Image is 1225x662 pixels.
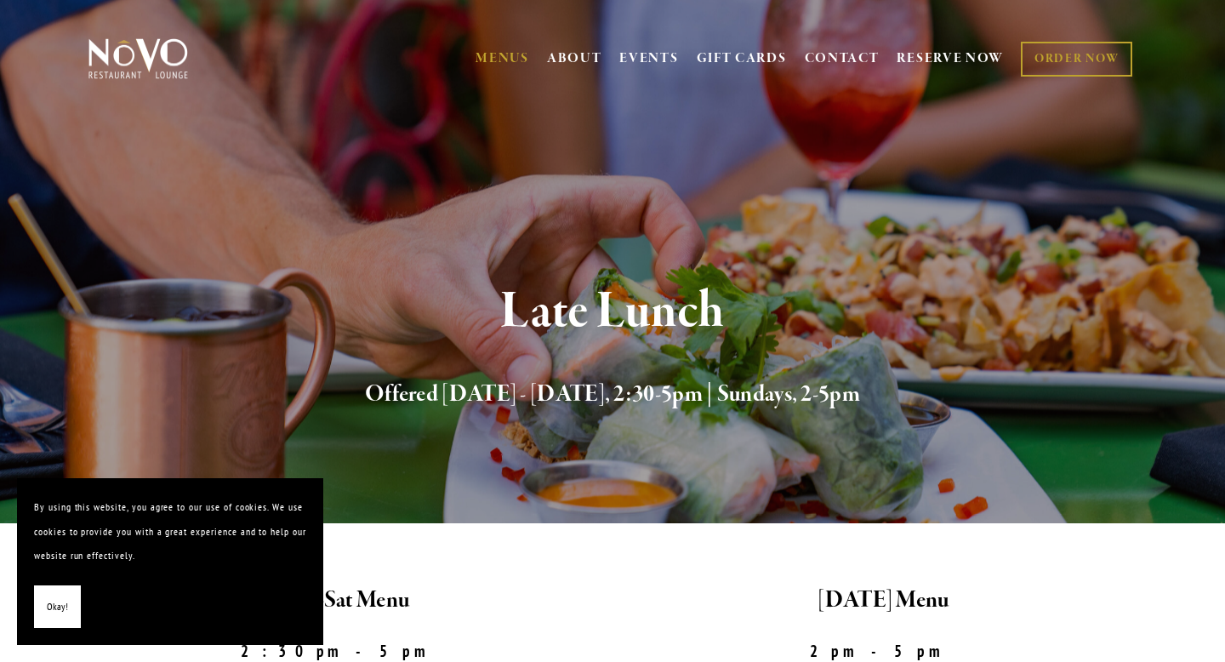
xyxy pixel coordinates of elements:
[476,50,529,67] a: MENUS
[810,641,958,661] strong: 2pm-5pm
[897,43,1004,75] a: RESERVE NOW
[697,43,787,75] a: GIFT CARDS
[241,641,443,661] strong: 2:30pm-5pm
[627,583,1140,619] h2: [DATE] Menu
[85,583,598,619] h2: Mon-Sat Menu
[547,50,602,67] a: ABOUT
[805,43,880,75] a: CONTACT
[117,284,1108,340] h1: Late Lunch
[34,585,81,629] button: Okay!
[1021,42,1132,77] a: ORDER NOW
[117,377,1108,413] h2: Offered [DATE] - [DATE], 2:30-5pm | Sundays, 2-5pm
[34,495,306,568] p: By using this website, you agree to our use of cookies. We use cookies to provide you with a grea...
[17,478,323,645] section: Cookie banner
[85,37,191,80] img: Novo Restaurant &amp; Lounge
[47,595,68,619] span: Okay!
[619,50,678,67] a: EVENTS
